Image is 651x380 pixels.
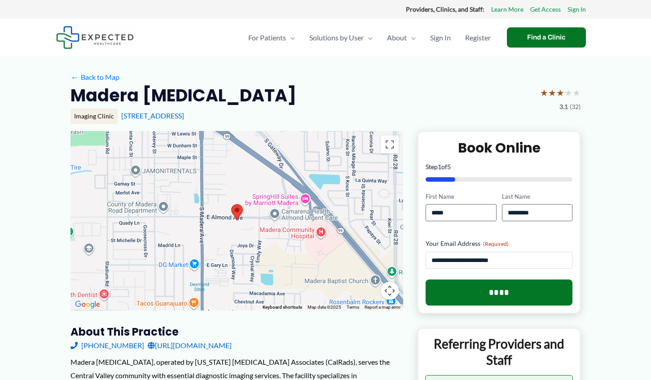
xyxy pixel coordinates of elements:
[540,84,548,101] span: ★
[548,84,556,101] span: ★
[570,101,581,113] span: (32)
[559,101,568,113] span: 3.1
[347,305,359,310] a: Terms (opens in new tab)
[502,192,572,201] label: Last Name
[530,4,561,15] a: Get Access
[483,240,509,247] span: (Required)
[426,164,572,170] p: Step of
[70,339,144,352] a: [PHONE_NUMBER]
[73,299,102,310] a: Open this area in Google Maps (opens a new window)
[263,304,302,310] button: Keyboard shortcuts
[70,109,118,124] div: Imaging Clinic
[465,22,491,53] span: Register
[491,4,523,15] a: Learn More
[447,163,451,170] span: 5
[308,305,341,310] span: Map data ©2025
[364,22,373,53] span: Menu Toggle
[407,22,416,53] span: Menu Toggle
[387,22,407,53] span: About
[70,73,79,81] span: ←
[507,27,586,48] a: Find a Clinic
[458,22,498,53] a: Register
[381,282,399,300] button: Map camera controls
[572,84,581,101] span: ★
[426,192,496,201] label: First Name
[425,336,573,368] p: Referring Providers and Staff
[380,22,423,53] a: AboutMenu Toggle
[309,22,364,53] span: Solutions by User
[430,22,451,53] span: Sign In
[70,70,119,84] a: ←Back to Map
[365,305,400,310] a: Report a map error
[567,4,586,15] a: Sign In
[423,22,458,53] a: Sign In
[241,22,302,53] a: For PatientsMenu Toggle
[248,22,286,53] span: For Patients
[426,239,572,248] label: Your Email Address
[426,139,572,157] h2: Book Online
[438,163,441,170] span: 1
[70,84,296,106] h2: Madera [MEDICAL_DATA]
[406,5,484,13] strong: Providers, Clinics, and Staff:
[73,299,102,310] img: Google
[556,84,564,101] span: ★
[286,22,295,53] span: Menu Toggle
[302,22,380,53] a: Solutions by UserMenu Toggle
[121,111,184,120] a: [STREET_ADDRESS]
[381,135,399,153] button: Toggle fullscreen view
[56,26,134,49] img: Expected Healthcare Logo - side, dark font, small
[564,84,572,101] span: ★
[70,325,403,339] h3: About this practice
[148,339,232,352] a: [URL][DOMAIN_NAME]
[241,22,498,53] nav: Primary Site Navigation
